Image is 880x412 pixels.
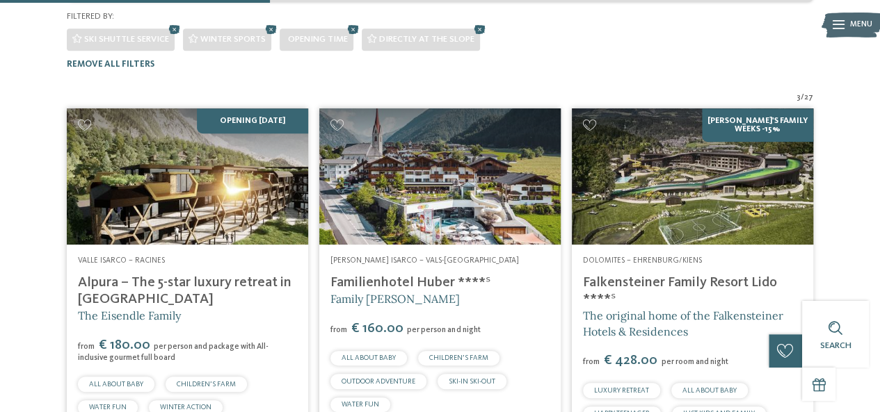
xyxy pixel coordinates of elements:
[820,341,851,350] span: Search
[407,326,480,334] span: per person and night
[601,354,659,368] span: € 428.00
[78,276,291,306] a: Alpura – The 5-star luxury retreat in [GEOGRAPHIC_DATA]
[330,256,519,265] span: [PERSON_NAME] Isarco – Vals-[GEOGRAPHIC_DATA]
[177,381,236,388] span: CHILDREN’S FARM
[67,108,308,244] img: Looking for family hotels? Find the best ones here!
[342,401,379,408] span: WATER FUN
[804,92,813,104] span: 27
[96,338,152,352] span: € 180.00
[78,343,269,362] span: per person and package with All-inclusive gourmet full board
[288,35,348,44] span: Opening time
[84,35,169,44] span: Ski shuttle service
[583,276,777,306] a: Falkensteiner Family Resort Lido ****ˢ
[594,387,649,394] span: LUXURY RETREAT
[342,378,415,385] span: OUTDOOR ADVENTURE
[330,292,460,306] span: Family [PERSON_NAME]
[67,60,154,69] span: Remove all filters
[801,92,804,104] span: /
[797,92,801,104] span: 3
[330,326,347,334] span: from
[78,308,181,322] span: The Eisendle Family
[200,35,266,44] span: Winter sports
[572,108,813,244] img: Looking for family hotels? Find the best ones here!
[429,354,488,361] span: CHILDREN’S FARM
[661,358,728,366] span: per room and night
[583,358,600,366] span: from
[583,256,702,265] span: Dolomites – Ehrenburg/Kiens
[78,256,165,265] span: Valle Isarco – Racines
[342,354,396,361] span: ALL ABOUT BABY
[682,387,737,394] span: ALL ABOUT BABY
[89,404,127,411] span: WATER FUN
[449,378,495,385] span: SKI-IN SKI-OUT
[319,108,561,244] img: Looking for family hotels? Find the best ones here!
[379,35,474,44] span: Directly at the slope
[330,276,490,290] a: Familienhotel Huber ****ˢ
[349,322,406,336] span: € 160.00
[78,343,95,351] span: from
[160,404,211,411] span: WINTER ACTION
[89,381,143,388] span: ALL ABOUT BABY
[583,308,783,338] span: The original home of the Falkensteiner Hotels & Residences
[67,12,114,21] span: Filtered by:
